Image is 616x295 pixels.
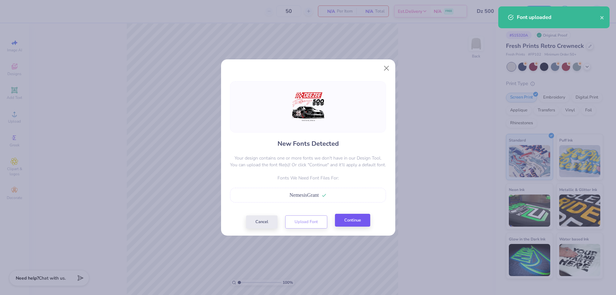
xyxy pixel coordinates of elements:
[246,215,278,229] button: Cancel
[230,155,386,168] p: Your design contains one or more fonts we don't have in our Design Tool. You can upload the font ...
[289,192,319,198] span: NemesisGrant
[600,13,604,21] button: close
[278,139,339,148] h4: New Fonts Detected
[517,13,600,21] div: Font uploaded
[230,175,386,181] p: Fonts We Need Font Files For:
[335,214,370,227] button: Continue
[380,62,392,74] button: Close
